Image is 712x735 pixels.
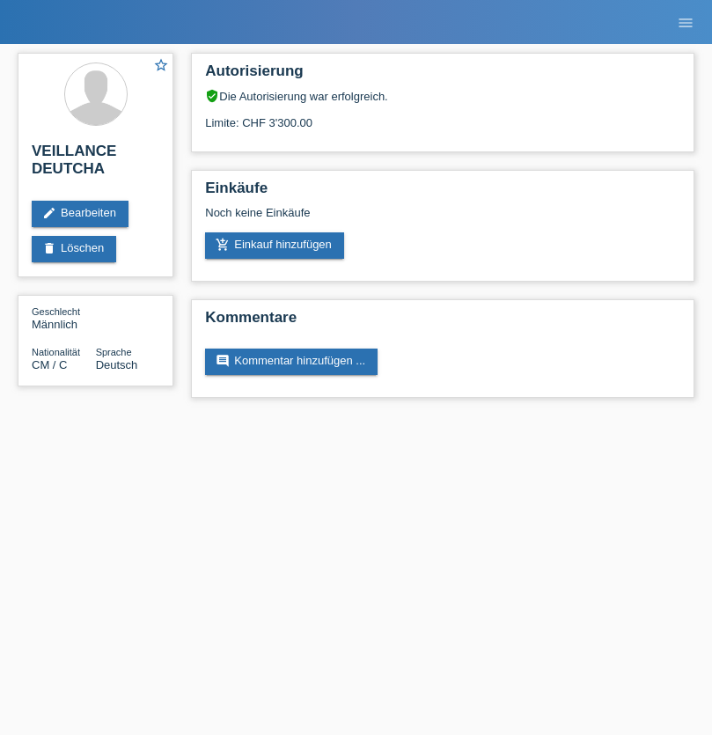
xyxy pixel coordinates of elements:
span: Deutsch [96,358,138,371]
h2: Autorisierung [205,62,680,89]
span: Nationalität [32,347,80,357]
i: add_shopping_cart [216,238,230,252]
h2: VEILLANCE DEUTCHA [32,143,159,187]
a: commentKommentar hinzufügen ... [205,349,378,375]
i: comment [216,354,230,368]
div: Limite: CHF 3'300.00 [205,103,680,129]
div: Noch keine Einkäufe [205,206,680,232]
div: Die Autorisierung war erfolgreich. [205,89,680,103]
h2: Kommentare [205,309,680,335]
i: star_border [153,57,169,73]
h2: Einkäufe [205,180,680,206]
a: star_border [153,57,169,76]
a: menu [668,17,703,27]
i: verified_user [205,89,219,103]
a: add_shopping_cartEinkauf hinzufügen [205,232,344,259]
span: Kamerun / C / 19.09.2021 [32,358,67,371]
div: Männlich [32,305,96,331]
span: Geschlecht [32,306,80,317]
span: Sprache [96,347,132,357]
a: deleteLöschen [32,236,116,262]
i: edit [42,206,56,220]
a: editBearbeiten [32,201,128,227]
i: menu [677,14,694,32]
i: delete [42,241,56,255]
